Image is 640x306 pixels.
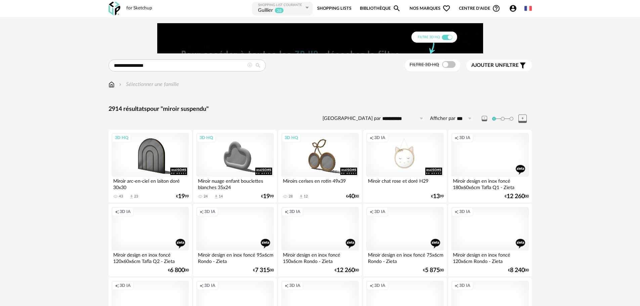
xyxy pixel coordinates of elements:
span: Download icon [214,194,219,199]
div: € 00 [253,268,274,273]
span: 3D IA [120,209,131,214]
a: Creation icon 3D IA Miroir design en inox foncé 180x60x6cm Tafla Q1 - Zieta €12 26000 [448,130,531,203]
div: Miroir design en inox foncé 120x6cm Rondo - Zieta [451,251,528,264]
div: Miroir design en inox foncé 180x60x6cm Tafla Q1 - Zieta [451,177,528,190]
span: Creation icon [115,209,119,214]
span: Creation icon [455,209,459,214]
label: [GEOGRAPHIC_DATA] par [323,116,381,122]
span: Ajouter un [471,63,503,68]
span: 6 800 [170,268,185,273]
div: 28 [289,194,293,199]
div: Miroir design en inox foncé 75x6cm Rondo - Zieta [366,251,443,264]
div: Miroir design en inox foncé 95x6cm Rondo - Zieta [196,251,273,264]
span: 8 240 [510,268,525,273]
span: Creation icon [285,283,289,288]
span: Creation icon [455,283,459,288]
div: 2914 résultats [109,105,532,113]
span: 40 [348,194,355,199]
span: Centre d'aideHelp Circle Outline icon [459,4,500,12]
span: 3D IA [459,283,470,288]
div: Guillier [258,7,273,14]
span: Heart Outline icon [442,4,451,12]
span: 3D IA [374,135,385,140]
a: Creation icon 3D IA Miroir design en inox foncé 150x6cm Rondo - Zieta €12 26000 [278,204,361,276]
a: 3D HQ Miroir nuage enfant bouclettes blanches 35x24 24 Download icon 14 €1999 [193,130,276,203]
span: Account Circle icon [509,4,517,12]
span: 3D IA [289,209,300,214]
div: 12 [304,194,308,199]
a: Shopping Lists [317,1,351,16]
span: 13 [433,194,440,199]
span: 3D IA [204,283,215,288]
div: Miroir nuage enfant bouclettes blanches 35x24 [196,177,273,190]
sup: 28 [274,7,284,13]
span: 7 315 [255,268,270,273]
div: € 99 [176,194,189,199]
div: € 00 [335,268,359,273]
img: svg+xml;base64,PHN2ZyB3aWR0aD0iMTYiIGhlaWdodD0iMTciIHZpZXdCb3g9IjAgMCAxNiAxNyIgZmlsbD0ibm9uZSIgeG... [109,81,115,88]
span: pour "miroir suspendu" [147,106,209,112]
div: Sélectionner une famille [118,81,179,88]
span: Creation icon [370,209,374,214]
button: Ajouter unfiltre Filter icon [466,60,532,71]
label: Afficher par [430,116,455,122]
div: Miroir design en inox foncé 120x60x6cm Tafla Q2 - Zieta [112,251,189,264]
div: 3D HQ [197,133,216,142]
span: Nos marques [410,1,451,16]
span: 12 260 [507,194,525,199]
span: 3D IA [459,209,470,214]
span: 12 260 [337,268,355,273]
div: 23 [134,194,138,199]
span: 5 875 [425,268,440,273]
div: Miroir design en inox foncé 150x6cm Rondo - Zieta [281,251,358,264]
span: 3D IA [204,209,215,214]
span: 3D IA [459,135,470,140]
div: 24 [204,194,208,199]
div: € 99 [261,194,274,199]
span: Creation icon [115,283,119,288]
span: Filter icon [519,61,527,70]
span: 3D IA [374,283,385,288]
div: € 99 [431,194,444,199]
div: € 00 [505,194,529,199]
span: Help Circle Outline icon [492,4,500,12]
div: 43 [119,194,123,199]
a: BibliothèqueMagnify icon [360,1,401,16]
span: 3D IA [289,283,300,288]
a: Creation icon 3D IA Miroir design en inox foncé 95x6cm Rondo - Zieta €7 31500 [193,204,276,276]
span: Download icon [299,194,304,199]
img: fr [524,5,532,12]
a: Creation icon 3D IA Miroir design en inox foncé 75x6cm Rondo - Zieta €5 87500 [363,204,446,276]
div: Miroir chat rose et doré H29 [366,177,443,190]
div: Miroirs cerises en rotin 49x39 [281,177,358,190]
div: Miroir arc-en-ciel en laiton doré 30x30 [112,177,189,190]
img: FILTRE%20HQ%20NEW_V1%20(4).gif [157,23,483,53]
a: 3D HQ Miroirs cerises en rotin 49x39 28 Download icon 12 €4000 [278,130,361,203]
div: € 00 [508,268,529,273]
div: Shopping List courante [258,3,304,7]
div: 14 [219,194,223,199]
div: for Sketchup [126,5,152,11]
a: 3D HQ Miroir arc-en-ciel en laiton doré 30x30 43 Download icon 23 €1999 [109,130,192,203]
span: 19 [178,194,185,199]
a: Creation icon 3D IA Miroir chat rose et doré H29 €1399 [363,130,446,203]
span: Creation icon [455,135,459,140]
span: 19 [263,194,270,199]
span: Creation icon [370,135,374,140]
div: 3D HQ [282,133,301,142]
span: Creation icon [370,283,374,288]
span: 3D IA [120,283,131,288]
span: Creation icon [200,209,204,214]
div: € 00 [346,194,359,199]
span: Account Circle icon [509,4,520,12]
img: OXP [109,2,120,15]
div: 3D HQ [112,133,131,142]
img: svg+xml;base64,PHN2ZyB3aWR0aD0iMTYiIGhlaWdodD0iMTYiIHZpZXdCb3g9IjAgMCAxNiAxNiIgZmlsbD0ibm9uZSIgeG... [118,81,123,88]
span: filtre [471,62,519,69]
span: Magnify icon [393,4,401,12]
div: € 00 [423,268,444,273]
span: Filtre 3D HQ [410,62,439,67]
a: Creation icon 3D IA Miroir design en inox foncé 120x60x6cm Tafla Q2 - Zieta €6 80000 [109,204,192,276]
span: Download icon [129,194,134,199]
span: Creation icon [200,283,204,288]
